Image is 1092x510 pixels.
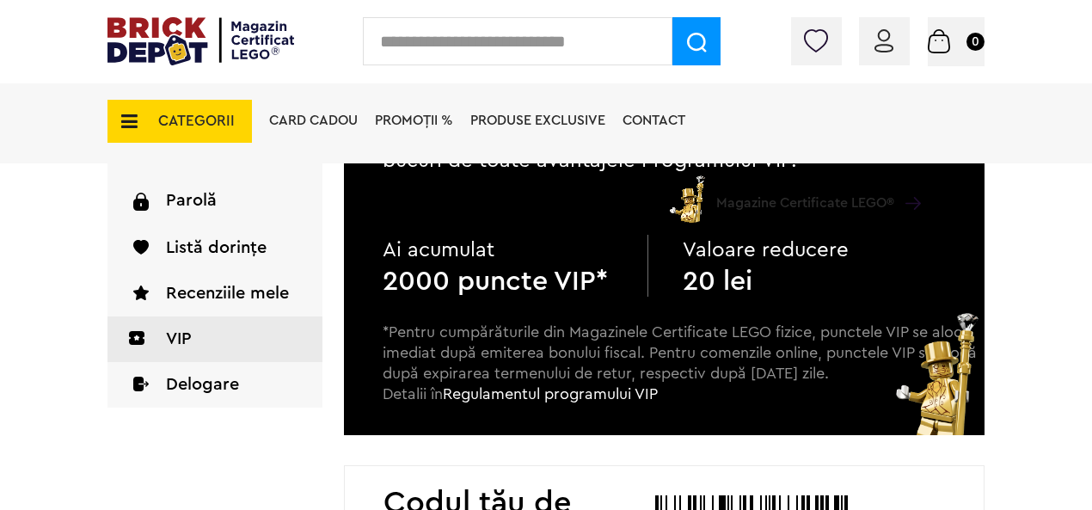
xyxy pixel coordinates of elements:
[683,267,752,295] b: 20 lei
[383,235,613,266] p: Ai acumulat
[107,271,322,316] a: Recenziile mele
[966,33,985,51] small: 0
[158,114,235,128] span: CATEGORII
[716,172,894,212] span: Magazine Certificate LEGO®
[375,114,453,127] a: PROMOȚII %
[470,114,605,127] a: Produse exclusive
[107,316,322,362] a: VIP
[443,386,658,402] a: Regulamentul programului VIP
[623,114,685,127] a: Contact
[891,313,985,435] img: vip_page_image
[107,225,322,271] a: Listă dorințe
[383,322,985,435] p: *Pentru cumpărăturile din Magazinele Certificate LEGO fizice, punctele VIP se alocă imediat după ...
[269,114,358,127] a: Card Cadou
[894,175,921,188] a: Magazine Certificate LEGO®
[383,267,608,295] b: 2000 puncte VIP*
[683,235,913,266] p: Valoare reducere
[107,362,322,408] a: Delogare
